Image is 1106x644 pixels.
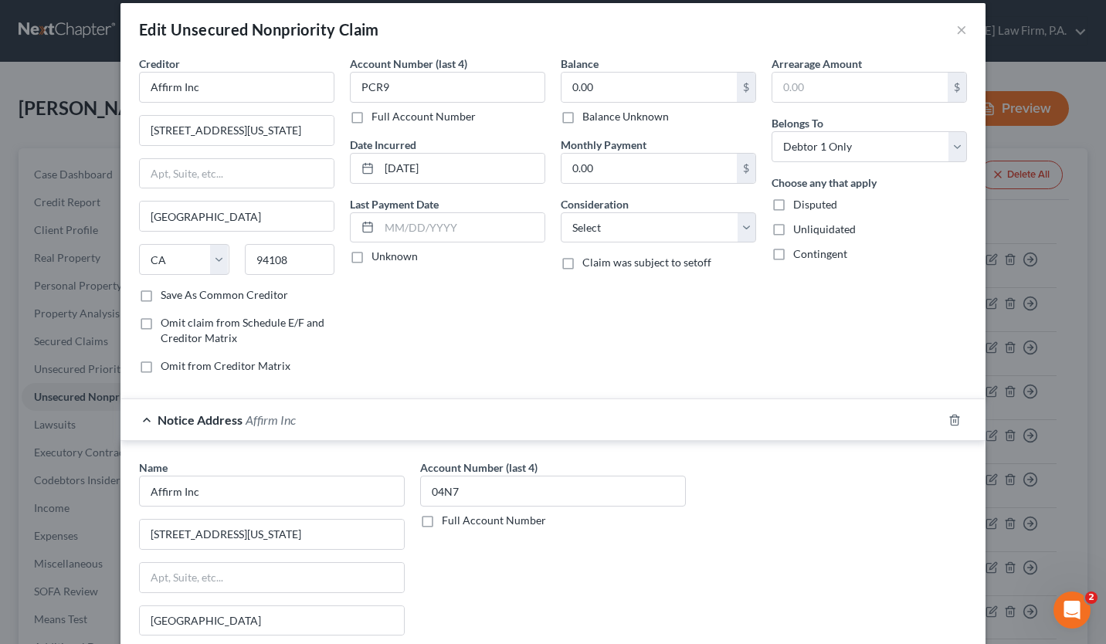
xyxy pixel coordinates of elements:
[582,256,711,269] span: Claim was subject to setoff
[139,476,405,507] input: Search by name...
[140,606,404,636] input: Enter city...
[161,359,290,372] span: Omit from Creditor Matrix
[582,109,669,124] label: Balance Unknown
[561,56,599,72] label: Balance
[161,316,324,344] span: Omit claim from Schedule E/F and Creditor Matrix
[371,109,476,124] label: Full Account Number
[350,196,439,212] label: Last Payment Date
[420,476,686,507] input: XXXX
[442,513,546,528] label: Full Account Number
[561,137,646,153] label: Monthly Payment
[245,244,335,275] input: Enter zip...
[772,73,948,102] input: 0.00
[772,117,823,130] span: Belongs To
[139,19,379,40] div: Edit Unsecured Nonpriority Claim
[1053,591,1091,629] iframe: Intercom live chat
[139,461,168,474] span: Name
[350,56,467,72] label: Account Number (last 4)
[350,137,416,153] label: Date Incurred
[140,159,334,188] input: Apt, Suite, etc...
[948,73,966,102] div: $
[140,563,404,592] input: Apt, Suite, etc...
[350,72,545,103] input: XXXX
[737,154,755,183] div: $
[793,198,837,211] span: Disputed
[139,57,180,70] span: Creditor
[140,116,334,145] input: Enter address...
[379,213,545,242] input: MM/DD/YYYY
[246,412,296,427] span: Affirm Inc
[371,249,418,264] label: Unknown
[140,202,334,231] input: Enter city...
[1085,591,1098,604] span: 2
[956,20,967,39] button: ×
[140,520,404,549] input: Enter address...
[158,412,243,427] span: Notice Address
[561,73,737,102] input: 0.00
[379,154,545,183] input: MM/DD/YYYY
[772,175,877,191] label: Choose any that apply
[793,247,847,260] span: Contingent
[772,56,862,72] label: Arrearage Amount
[737,73,755,102] div: $
[561,154,737,183] input: 0.00
[161,287,288,303] label: Save As Common Creditor
[420,459,538,476] label: Account Number (last 4)
[139,72,334,103] input: Search creditor by name...
[793,222,856,236] span: Unliquidated
[561,196,629,212] label: Consideration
